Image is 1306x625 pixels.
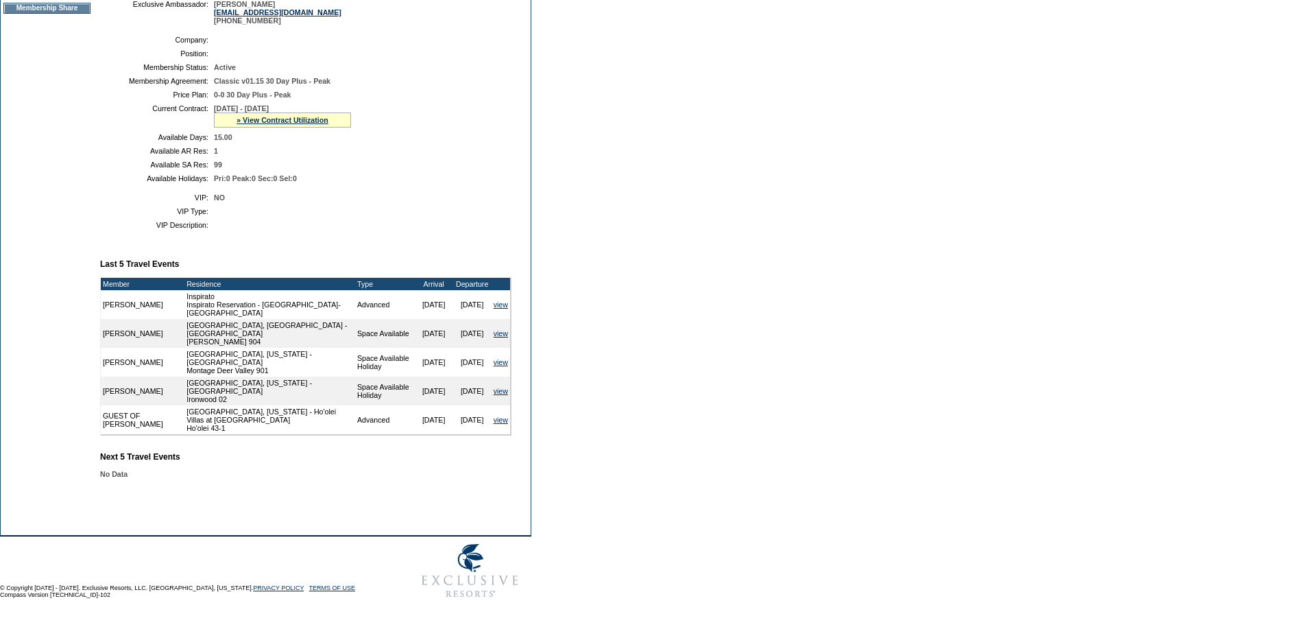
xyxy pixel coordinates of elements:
[106,193,208,202] td: VIP:
[453,348,492,377] td: [DATE]
[101,290,184,319] td: [PERSON_NAME]
[214,8,341,16] a: [EMAIL_ADDRESS][DOMAIN_NAME]
[101,319,184,348] td: [PERSON_NAME]
[355,405,415,434] td: Advanced
[453,377,492,405] td: [DATE]
[106,147,208,155] td: Available AR Res:
[101,278,184,290] td: Member
[106,91,208,99] td: Price Plan:
[494,358,508,366] a: view
[494,387,508,395] a: view
[309,585,356,591] a: TERMS OF USE
[214,104,269,113] span: [DATE] - [DATE]
[253,585,304,591] a: PRIVACY POLICY
[106,161,208,169] td: Available SA Res:
[415,278,453,290] td: Arrival
[415,405,453,434] td: [DATE]
[214,133,232,141] span: 15.00
[184,348,355,377] td: [GEOGRAPHIC_DATA], [US_STATE] - [GEOGRAPHIC_DATA] Montage Deer Valley 901
[214,161,222,169] span: 99
[214,193,225,202] span: NO
[355,278,415,290] td: Type
[100,259,179,269] b: Last 5 Travel Events
[106,207,208,215] td: VIP Type:
[453,278,492,290] td: Departure
[184,405,355,434] td: [GEOGRAPHIC_DATA], [US_STATE] - Ho'olei Villas at [GEOGRAPHIC_DATA] Ho'olei 43-1
[100,452,180,462] b: Next 5 Travel Events
[106,104,208,128] td: Current Contract:
[106,36,208,44] td: Company:
[415,348,453,377] td: [DATE]
[214,77,330,85] span: Classic v01.15 30 Day Plus - Peak
[494,329,508,338] a: view
[214,63,236,71] span: Active
[453,319,492,348] td: [DATE]
[106,174,208,182] td: Available Holidays:
[3,3,90,14] td: Membership Share
[101,405,184,434] td: GUEST OF [PERSON_NAME]
[415,290,453,319] td: [DATE]
[415,377,453,405] td: [DATE]
[409,536,531,605] img: Exclusive Resorts
[494,300,508,309] a: view
[453,290,492,319] td: [DATE]
[355,290,415,319] td: Advanced
[453,405,492,434] td: [DATE]
[184,377,355,405] td: [GEOGRAPHIC_DATA], [US_STATE] - [GEOGRAPHIC_DATA] Ironwood 02
[355,377,415,405] td: Space Available Holiday
[184,290,355,319] td: Inspirato Inspirato Reservation - [GEOGRAPHIC_DATA]-[GEOGRAPHIC_DATA]
[355,348,415,377] td: Space Available Holiday
[214,174,297,182] span: Pri:0 Peak:0 Sec:0 Sel:0
[184,278,355,290] td: Residence
[494,416,508,424] a: view
[214,91,291,99] span: 0-0 30 Day Plus - Peak
[415,319,453,348] td: [DATE]
[237,116,328,124] a: » View Contract Utilization
[101,348,184,377] td: [PERSON_NAME]
[184,319,355,348] td: [GEOGRAPHIC_DATA], [GEOGRAPHIC_DATA] - [GEOGRAPHIC_DATA] [PERSON_NAME] 904
[106,63,208,71] td: Membership Status:
[214,147,218,155] span: 1
[100,470,522,478] div: No Data
[355,319,415,348] td: Space Available
[106,77,208,85] td: Membership Agreement:
[101,377,184,405] td: [PERSON_NAME]
[106,133,208,141] td: Available Days:
[106,221,208,229] td: VIP Description:
[106,49,208,58] td: Position:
